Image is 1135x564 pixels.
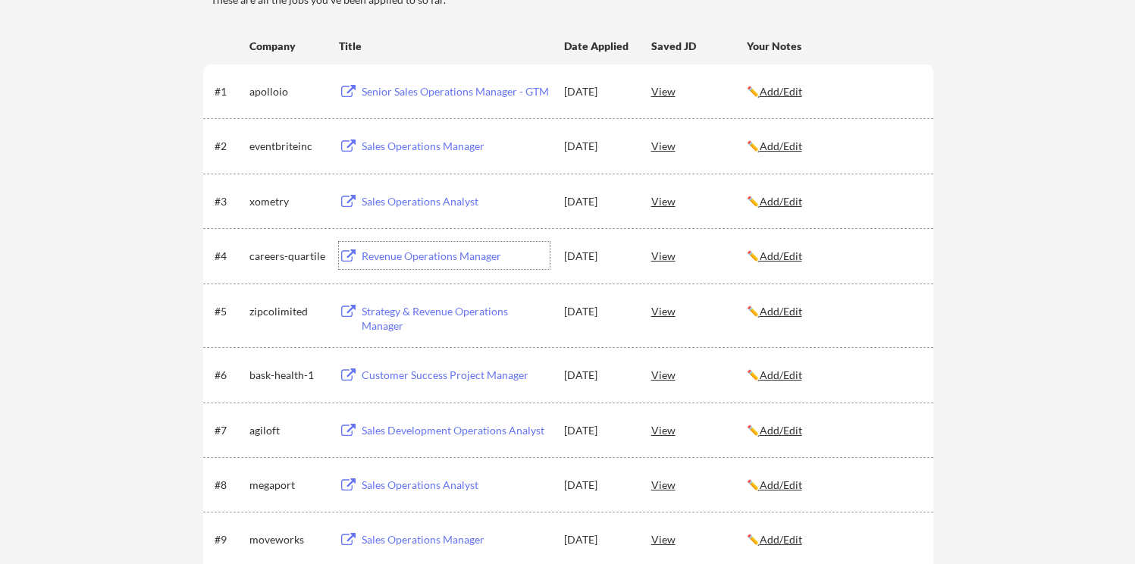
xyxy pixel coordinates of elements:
div: ✏️ [747,249,920,264]
div: [DATE] [564,249,631,264]
u: Add/Edit [760,85,802,98]
div: eventbriteinc [249,139,325,154]
div: View [651,242,747,269]
div: Your Notes [747,39,920,54]
div: Sales Operations Analyst [362,478,550,493]
div: [DATE] [564,532,631,547]
div: ✏️ [747,139,920,154]
div: zipcolimited [249,304,325,319]
div: View [651,297,747,324]
div: View [651,77,747,105]
div: [DATE] [564,139,631,154]
u: Add/Edit [760,305,802,318]
div: #1 [215,84,244,99]
div: #2 [215,139,244,154]
div: Sales Operations Manager [362,532,550,547]
div: #6 [215,368,244,383]
div: agiloft [249,423,325,438]
u: Add/Edit [760,478,802,491]
div: [DATE] [564,368,631,383]
div: ✏️ [747,304,920,319]
div: ✏️ [747,194,920,209]
div: Saved JD [651,32,747,59]
div: xometry [249,194,325,209]
div: Company [249,39,325,54]
div: [DATE] [564,84,631,99]
div: #8 [215,478,244,493]
div: #9 [215,532,244,547]
div: careers-quartile [249,249,325,264]
div: View [651,471,747,498]
div: ✏️ [747,84,920,99]
div: apolloio [249,84,325,99]
div: Revenue Operations Manager [362,249,550,264]
div: View [651,361,747,388]
div: Strategy & Revenue Operations Manager [362,304,550,334]
div: Senior Sales Operations Manager - GTM [362,84,550,99]
div: Title [339,39,550,54]
u: Add/Edit [760,424,802,437]
div: #7 [215,423,244,438]
div: View [651,132,747,159]
div: View [651,187,747,215]
div: ✏️ [747,532,920,547]
div: #5 [215,304,244,319]
div: ✏️ [747,478,920,493]
div: #4 [215,249,244,264]
u: Add/Edit [760,139,802,152]
div: Sales Development Operations Analyst [362,423,550,438]
div: megaport [249,478,325,493]
div: Customer Success Project Manager [362,368,550,383]
div: View [651,525,747,553]
div: Date Applied [564,39,631,54]
div: [DATE] [564,478,631,493]
u: Add/Edit [760,249,802,262]
div: ✏️ [747,368,920,383]
div: Sales Operations Manager [362,139,550,154]
u: Add/Edit [760,533,802,546]
u: Add/Edit [760,368,802,381]
div: [DATE] [564,304,631,319]
div: [DATE] [564,194,631,209]
div: Sales Operations Analyst [362,194,550,209]
u: Add/Edit [760,195,802,208]
div: ✏️ [747,423,920,438]
div: bask-health-1 [249,368,325,383]
div: [DATE] [564,423,631,438]
div: #3 [215,194,244,209]
div: View [651,416,747,443]
div: moveworks [249,532,325,547]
